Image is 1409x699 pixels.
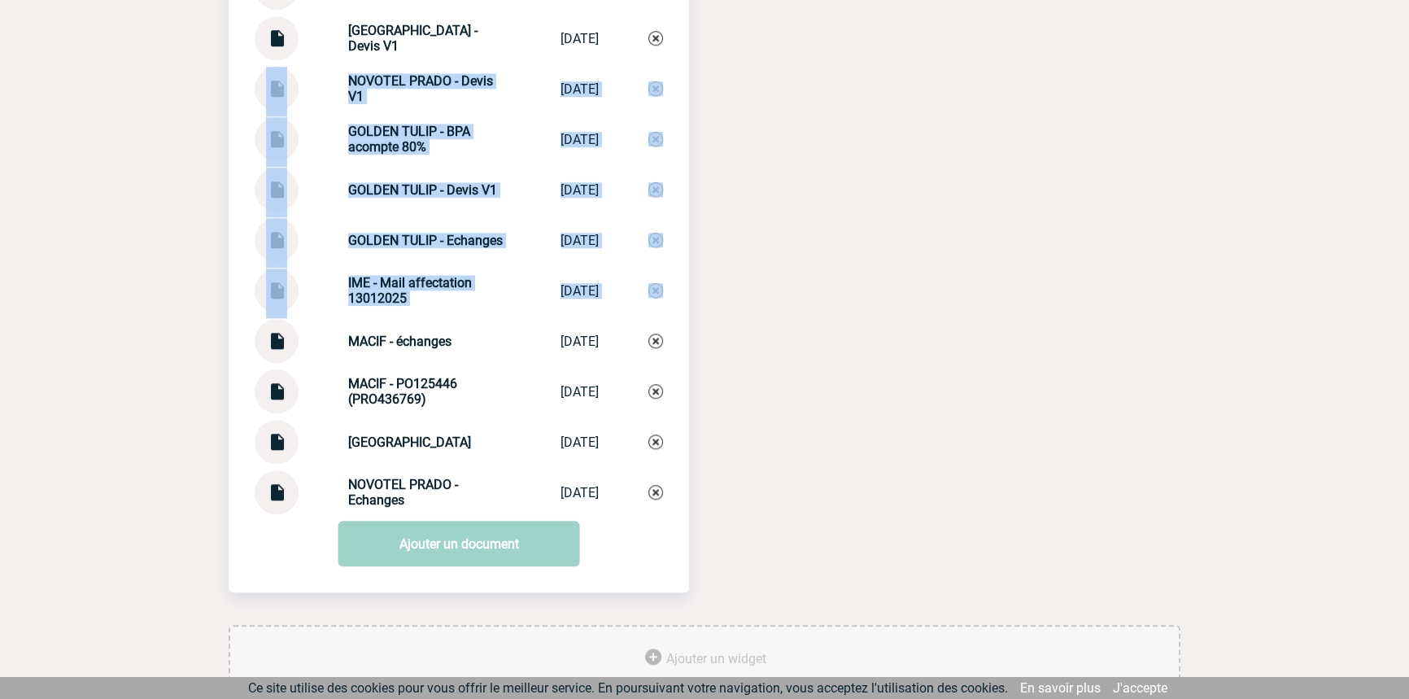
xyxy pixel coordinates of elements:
div: [DATE] [561,132,599,147]
strong: GOLDEN TULIP - BPA acompte 80% [348,124,470,155]
img: Supprimer [648,182,663,197]
div: [DATE] [561,334,599,349]
div: [DATE] [561,31,599,46]
span: Ce site utilise des cookies pour vous offrir le meilleur service. En poursuivant votre navigation... [248,680,1008,696]
strong: IME - Mail affectation 13012025 [348,275,472,306]
img: Supprimer [648,81,663,96]
div: Ajouter des outils d'aide à la gestion de votre événement [229,625,1180,693]
img: Supprimer [648,132,663,146]
img: Supprimer [648,283,663,298]
img: Supprimer [648,31,663,46]
strong: NOVOTEL PRADO - Echanges [348,477,458,508]
div: [DATE] [561,182,599,198]
strong: MACIF - échanges [348,334,451,349]
strong: [GEOGRAPHIC_DATA] - Devis V1 [348,23,478,54]
span: Ajouter un widget [666,651,766,666]
strong: GOLDEN TULIP - Echanges [348,233,503,248]
strong: NOVOTEL PRADO - Devis V1 [348,73,493,104]
img: Supprimer [648,334,663,348]
div: [DATE] [561,233,599,248]
div: [DATE] [561,435,599,450]
a: J'accepte [1113,680,1167,696]
div: [DATE] [561,283,599,299]
div: [DATE] [561,384,599,400]
div: [DATE] [561,485,599,500]
a: En savoir plus [1020,680,1101,696]
img: Supprimer [648,233,663,247]
div: [DATE] [561,81,599,97]
strong: [GEOGRAPHIC_DATA] [348,435,471,450]
img: Supprimer [648,485,663,500]
strong: GOLDEN TULIP - Devis V1 [348,182,497,198]
img: Supprimer [648,435,663,449]
strong: MACIF - PO125446 (PRO436769) [348,376,457,407]
a: Ajouter un document [338,521,580,566]
img: Supprimer [648,384,663,399]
